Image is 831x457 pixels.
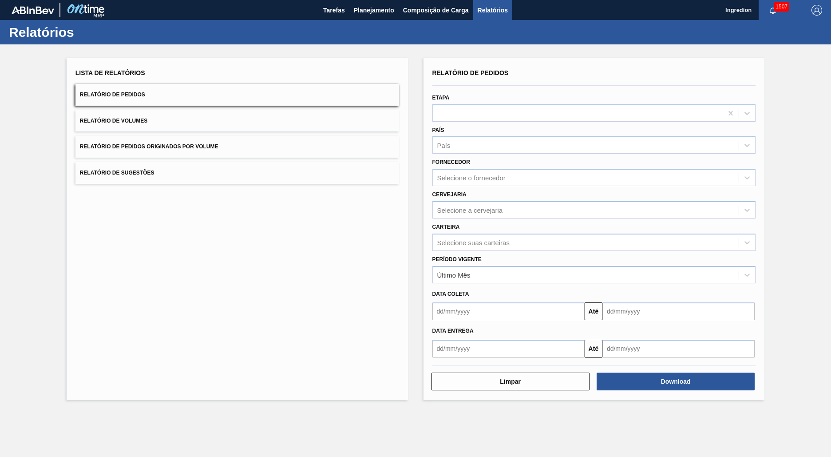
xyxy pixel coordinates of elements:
[811,5,822,16] img: Logout
[432,291,469,297] span: Data coleta
[432,302,585,320] input: dd/mm/yyyy
[432,256,482,262] label: Período Vigente
[80,91,145,98] span: Relatório de Pedidos
[437,271,471,278] div: Último Mês
[478,5,508,16] span: Relatórios
[759,4,787,16] button: Notificações
[403,5,469,16] span: Composição de Carga
[432,191,467,198] label: Cervejaria
[9,27,166,37] h1: Relatórios
[75,69,145,76] span: Lista de Relatórios
[432,328,474,334] span: Data entrega
[80,170,154,176] span: Relatório de Sugestões
[432,159,470,165] label: Fornecedor
[437,142,451,149] div: País
[431,373,590,390] button: Limpar
[437,174,506,182] div: Selecione o fornecedor
[432,69,509,76] span: Relatório de Pedidos
[75,84,399,106] button: Relatório de Pedidos
[585,340,602,358] button: Até
[12,6,54,14] img: TNhmsLtSVTkK8tSr43FrP2fwEKptu5GPRR3wAAAABJRU5ErkJggg==
[75,162,399,184] button: Relatório de Sugestões
[432,224,460,230] label: Carteira
[432,127,444,133] label: País
[75,110,399,132] button: Relatório de Volumes
[437,206,503,214] div: Selecione a cervejaria
[602,302,755,320] input: dd/mm/yyyy
[437,238,510,246] div: Selecione suas carteiras
[80,118,147,124] span: Relatório de Volumes
[597,373,755,390] button: Download
[602,340,755,358] input: dd/mm/yyyy
[774,2,789,12] span: 1507
[585,302,602,320] button: Até
[323,5,345,16] span: Tarefas
[354,5,394,16] span: Planejamento
[80,143,218,150] span: Relatório de Pedidos Originados por Volume
[75,136,399,158] button: Relatório de Pedidos Originados por Volume
[432,340,585,358] input: dd/mm/yyyy
[432,95,450,101] label: Etapa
